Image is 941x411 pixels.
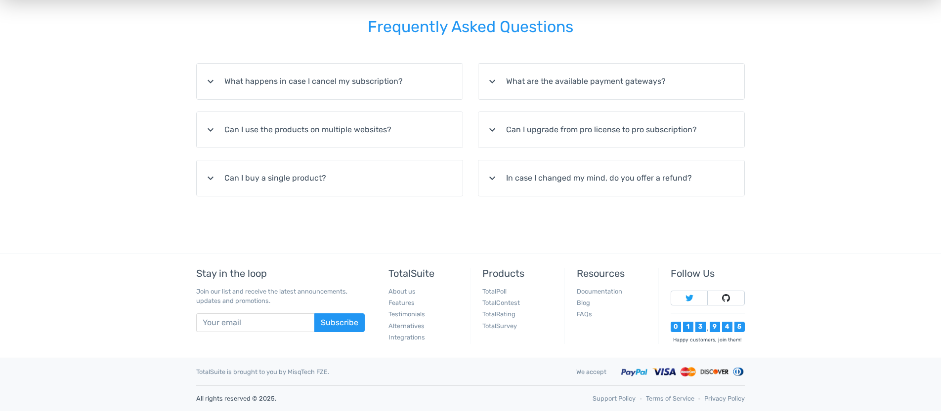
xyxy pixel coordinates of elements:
p: All rights reserved © 2025. [196,394,463,403]
h5: Products [482,268,556,279]
a: Blog [577,299,590,306]
a: TotalPoll [482,288,507,295]
div: TotalSuite is brought to you by MisqTech FZE. [189,367,569,376]
p: Join our list and receive the latest announcements, updates and promotions. [196,287,365,305]
a: FAQs [577,310,592,318]
img: Follow TotalSuite on Twitter [685,294,693,302]
a: TotalRating [482,310,515,318]
span: ‐ [640,394,642,403]
div: 4 [722,322,732,332]
h5: Stay in the loop [196,268,365,279]
a: TotalContest [482,299,520,306]
i: expand_more [205,75,216,87]
a: About us [388,288,416,295]
i: expand_more [486,124,498,136]
summary: expand_moreCan I upgrade from pro license to pro subscription? [478,112,744,148]
a: Integrations [388,334,425,341]
img: Accepted payment methods [621,366,745,377]
div: 3 [695,322,706,332]
a: Terms of Service [646,394,694,403]
summary: expand_moreCan I use the products on multiple websites? [197,112,463,148]
h5: Follow Us [671,268,745,279]
summary: expand_moreIn case I changed my mind, do you offer a refund? [478,160,744,196]
div: 9 [710,322,720,332]
div: 1 [683,322,693,332]
a: Alternatives [388,322,425,330]
span: ‐ [698,394,700,403]
div: , [706,326,710,332]
a: Privacy Policy [704,394,745,403]
summary: expand_moreWhat are the available payment gateways? [478,64,744,99]
summary: expand_moreCan I buy a single product? [197,160,463,196]
input: Your email [196,313,315,332]
a: Testimonials [388,310,425,318]
div: 0 [671,322,681,332]
div: Happy customers, join them! [671,336,745,343]
i: expand_more [205,172,216,184]
i: expand_more [205,124,216,136]
div: We accept [569,367,614,376]
h5: Resources [577,268,651,279]
h2: Frequently Asked Questions [196,4,745,49]
i: expand_more [486,172,498,184]
a: Support Policy [593,394,636,403]
img: Follow TotalSuite on Github [722,294,730,302]
h5: TotalSuite [388,268,463,279]
a: Features [388,299,415,306]
i: expand_more [486,75,498,87]
div: 5 [734,322,745,332]
summary: expand_moreWhat happens in case I cancel my subscription? [197,64,463,99]
a: TotalSurvey [482,322,517,330]
button: Subscribe [314,313,365,332]
a: Documentation [577,288,622,295]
